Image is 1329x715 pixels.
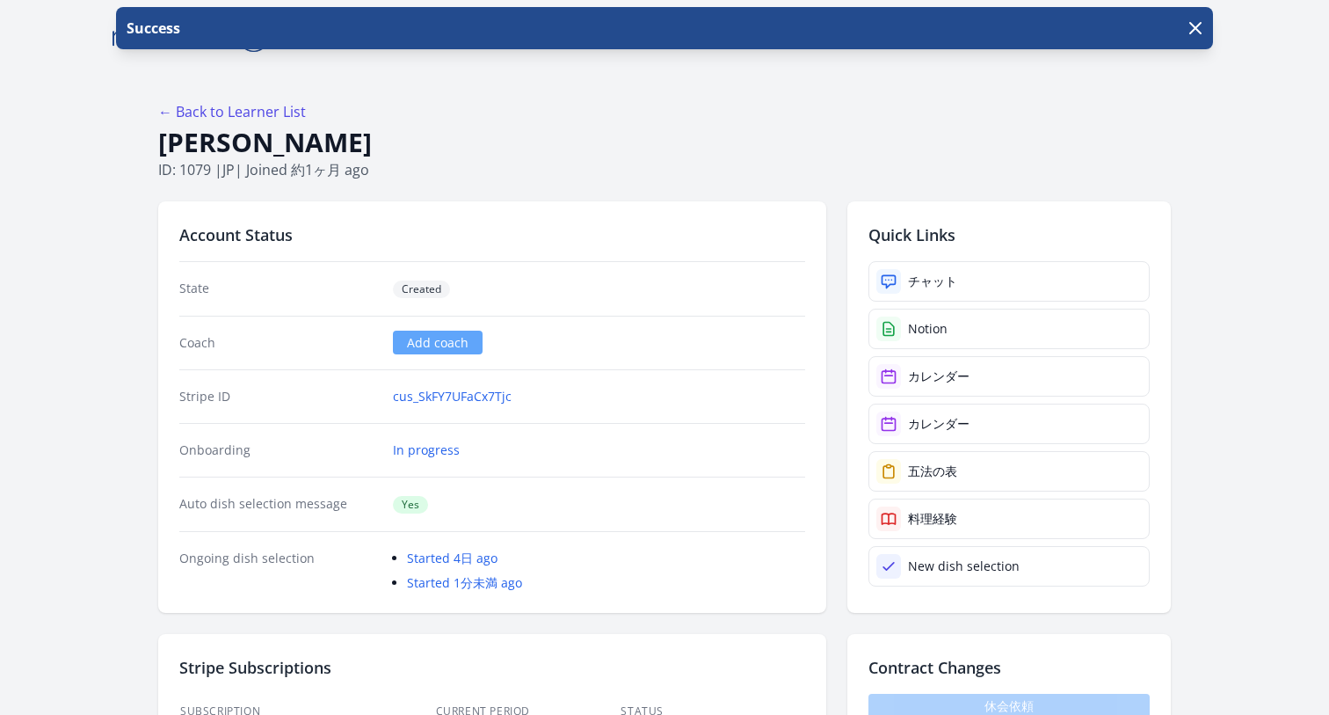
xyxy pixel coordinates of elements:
[158,159,1171,180] p: ID: 1079 | | Joined 約1ヶ月 ago
[179,550,379,592] dt: Ongoing dish selection
[908,320,948,338] div: Notion
[407,574,522,591] a: Started 1分未満 ago
[908,273,957,290] div: チャット
[179,280,379,298] dt: State
[908,558,1020,575] div: New dish selection
[179,441,379,459] dt: Onboarding
[868,451,1150,492] a: 五法の表
[908,510,957,528] div: 料理経験
[393,281,450,298] span: Created
[123,18,180,39] p: Success
[407,550,497,566] a: Started 4日 ago
[868,499,1150,539] a: 料理経験
[868,261,1150,302] a: チャット
[868,356,1150,397] a: カレンダー
[179,334,379,352] dt: Coach
[908,463,957,480] div: 五法の表
[158,102,306,121] a: ← Back to Learner List
[908,368,970,385] div: カレンダー
[222,160,235,179] span: jp
[158,126,1171,159] h1: [PERSON_NAME]
[868,223,1150,247] h2: Quick Links
[393,496,428,514] span: Yes
[908,415,970,433] div: カレンダー
[393,331,483,354] a: Add coach
[179,495,379,514] dt: Auto dish selection message
[868,546,1150,587] a: New dish selection
[179,388,379,405] dt: Stripe ID
[393,441,460,459] a: In progress
[393,388,512,405] a: cus_SkFY7UFaCx7Tjc
[868,404,1150,444] a: カレンダー
[868,655,1150,680] h2: Contract Changes
[179,223,805,247] h2: Account Status
[868,309,1150,349] a: Notion
[179,655,805,680] h2: Stripe Subscriptions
